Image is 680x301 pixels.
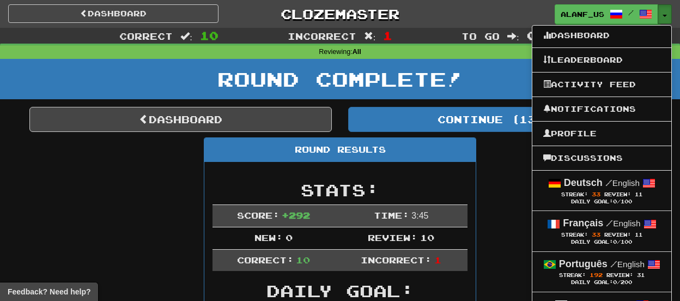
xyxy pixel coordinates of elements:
span: 0 [527,29,536,42]
a: Leaderboard [532,53,671,67]
span: 3 : 45 [411,211,428,220]
div: Daily Goal: /200 [543,279,660,286]
a: Dashboard [29,107,332,132]
span: Review: [368,232,417,243]
a: Profile [532,127,671,141]
span: 1 [434,255,441,265]
span: : [180,32,192,41]
span: / [610,259,617,269]
span: 11 [635,232,642,238]
a: alanf_us / [555,4,658,24]
span: Streak: [561,191,588,197]
span: / [605,178,612,188]
span: New: [254,232,283,243]
span: To go [462,31,500,41]
span: Incorrect [288,31,356,41]
span: Correct: [237,255,294,265]
div: Daily Goal: /100 [543,239,660,246]
div: Daily Goal: /100 [543,198,660,206]
span: 0 [613,239,617,245]
span: 33 [592,191,600,197]
span: Score: [237,210,280,220]
span: Open feedback widget [8,286,90,297]
strong: Français [563,218,603,228]
span: 0 [286,232,293,243]
h2: Stats: [212,181,467,199]
a: Français /English Streak: 33 Review: 11 Daily Goal:0/100 [532,211,671,251]
a: Dashboard [532,28,671,43]
span: 10 [200,29,218,42]
a: Discussions [532,151,671,165]
strong: Deutsch [564,177,603,188]
span: Review: [604,191,631,197]
span: Correct [119,31,173,41]
span: 0 [613,279,617,285]
span: 10 [420,232,434,243]
span: : [364,32,376,41]
span: + 292 [282,210,310,220]
a: Activity Feed [532,77,671,92]
span: Streak: [559,272,586,278]
span: 192 [590,272,603,278]
a: Clozemaster [235,4,445,23]
a: Notifications [532,102,671,116]
span: Review: [606,272,633,278]
strong: Português [559,258,608,269]
span: Review: [604,232,631,238]
span: Incorrect: [361,255,432,265]
span: 1 [383,29,392,42]
span: 33 [592,231,600,238]
h2: Daily Goal: [212,282,467,300]
button: Continue (132) [348,107,651,132]
span: / [606,218,613,228]
span: : [507,32,519,41]
span: Time: [374,210,409,220]
span: / [628,9,634,16]
a: Deutsch /English Streak: 33 Review: 11 Daily Goal:0/100 [532,171,671,210]
a: Dashboard [8,4,218,23]
span: Streak: [561,232,588,238]
small: English [605,178,640,188]
span: 31 [637,272,645,278]
span: 0 [613,198,617,204]
small: English [610,260,645,269]
span: 11 [635,191,642,197]
span: alanf_us [561,9,604,19]
small: English [606,219,640,228]
span: 10 [296,255,310,265]
a: Português /English Streak: 192 Review: 31 Daily Goal:0/200 [532,252,671,292]
div: Round Results [204,138,476,162]
strong: All [353,48,361,56]
h1: Round Complete! [4,68,676,90]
